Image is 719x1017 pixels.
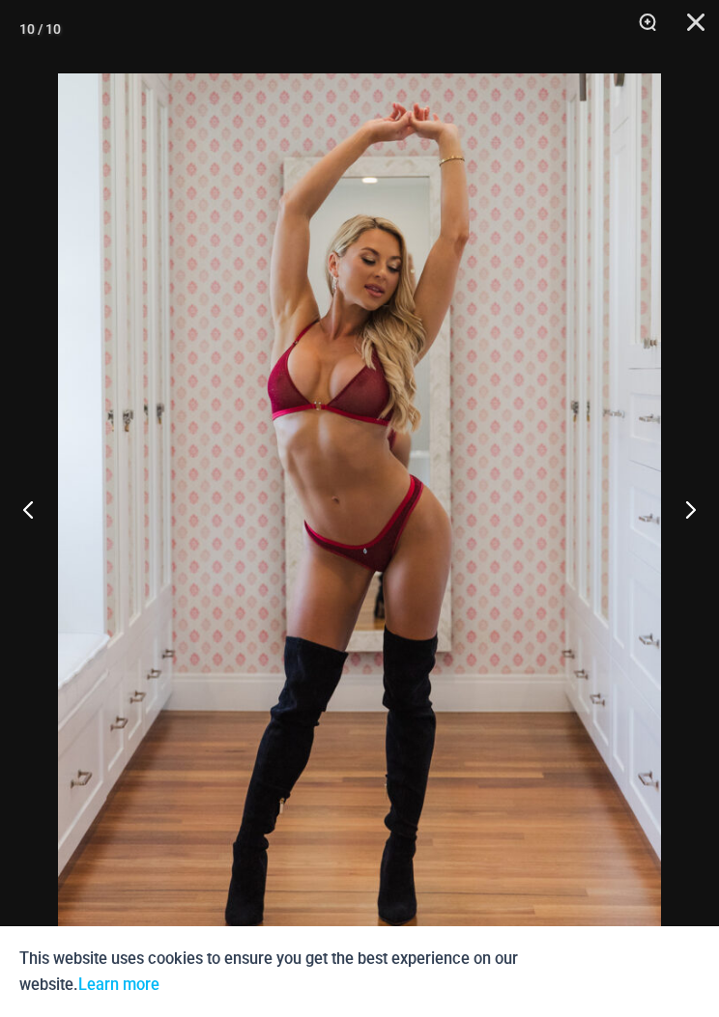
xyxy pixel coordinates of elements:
[78,975,159,994] a: Learn more
[19,14,61,43] div: 10 / 10
[618,946,700,998] button: Accept
[19,946,603,998] p: This website uses cookies to ensure you get the best experience on our website.
[58,73,661,977] img: Guilty Pleasures Red 1045 Bra 6045 Thong 01
[647,461,719,557] button: Next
